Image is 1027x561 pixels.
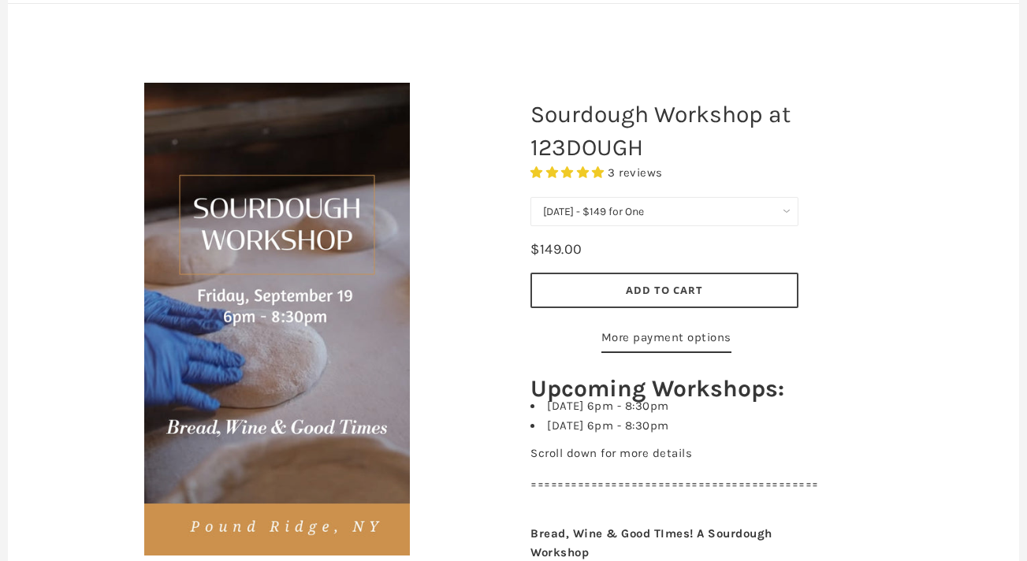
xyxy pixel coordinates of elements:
[530,400,798,412] li: [DATE] 6pm - 8:30pm
[530,474,798,493] p: ===========================================
[530,420,798,432] li: [DATE] 6pm - 8:30pm
[530,444,798,463] p: Scroll down for more details
[530,165,608,180] span: 5.00 stars
[601,328,731,353] a: More payment options
[626,283,703,297] span: Add to Cart
[144,83,411,555] img: Sourdough Workshop at 123DOUGH
[87,83,467,555] a: Sourdough Workshop at 123DOUGH
[519,90,810,172] h1: Sourdough Workshop at 123DOUGH
[530,374,784,403] strong: Upcoming Workshops:
[530,238,582,261] div: $149.00
[530,273,798,308] button: Add to Cart
[608,165,663,180] span: 3 reviews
